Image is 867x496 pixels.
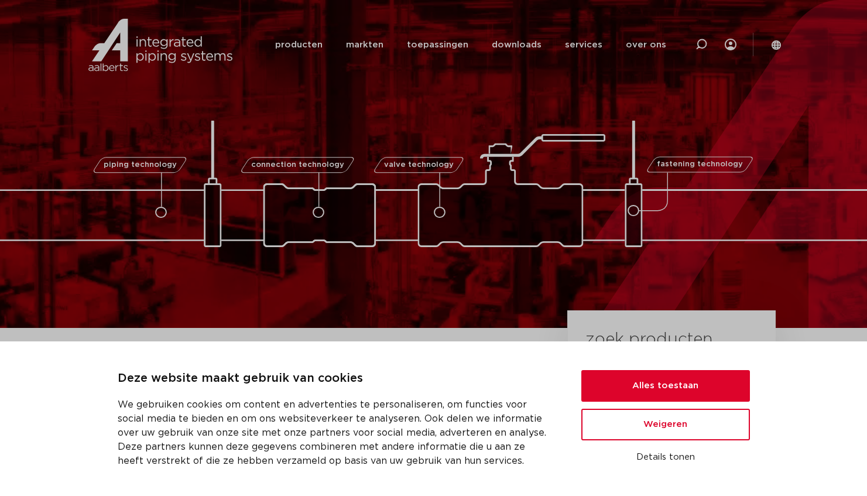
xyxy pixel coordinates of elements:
[346,22,383,67] a: markten
[492,22,542,67] a: downloads
[581,409,750,440] button: Weigeren
[626,22,666,67] a: over ons
[251,161,344,169] span: connection technology
[275,22,323,67] a: producten
[565,22,602,67] a: services
[407,22,468,67] a: toepassingen
[585,328,712,351] h3: zoek producten
[275,22,666,67] nav: Menu
[657,161,743,169] span: fastening technology
[118,398,553,468] p: We gebruiken cookies om content en advertenties te personaliseren, om functies voor social media ...
[581,370,750,402] button: Alles toestaan
[104,161,177,169] span: piping technology
[384,161,454,169] span: valve technology
[581,447,750,467] button: Details tonen
[118,370,553,388] p: Deze website maakt gebruik van cookies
